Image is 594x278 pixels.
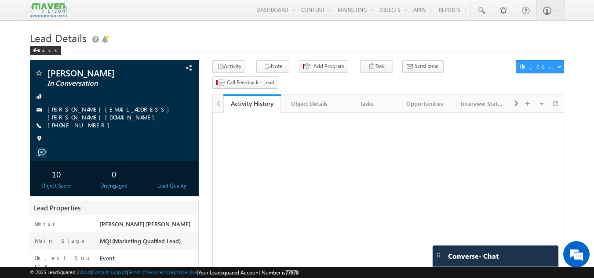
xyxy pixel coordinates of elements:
[90,166,138,182] div: 0
[98,254,199,266] div: Event
[98,237,199,249] div: MQL(Marketing Quaified Lead)
[147,182,196,190] div: Lead Quality
[402,60,444,73] button: Send Email
[128,269,162,275] a: Terms of Service
[30,2,67,18] img: Custom Logo
[30,31,87,45] span: Lead Details
[285,269,299,276] span: 77978
[288,98,331,109] div: Object Details
[100,220,190,227] span: [PERSON_NAME] [PERSON_NAME]
[256,60,289,73] button: Note
[461,98,503,109] div: Interview Status
[47,105,174,121] a: [PERSON_NAME][EMAIL_ADDRESS][PERSON_NAME][DOMAIN_NAME]
[198,269,299,276] span: Your Leadsquared Account Number is
[30,46,61,55] div: Back
[30,46,66,53] a: Back
[396,94,454,113] a: Opportunities
[516,60,564,73] button: Object Actions
[313,62,344,70] span: Add Program
[230,99,274,108] div: Activity History
[92,269,127,275] a: Contact Support
[520,62,557,70] div: Object Actions
[339,94,396,113] a: Tasks
[34,203,80,212] span: Lead Properties
[360,60,393,73] button: Task
[403,98,446,109] div: Opportunities
[47,121,114,130] span: [PHONE_NUMBER]
[164,269,197,275] a: Acceptable Use
[415,62,440,70] span: Send Email
[435,252,442,259] img: carter-drag
[32,166,81,182] div: 10
[147,166,196,182] div: --
[227,79,274,87] span: Call Feedback - Lead
[47,69,152,77] span: [PERSON_NAME]
[281,94,339,113] a: Object Details
[212,76,278,89] button: Call Feedback - Lead
[90,182,138,190] div: Disengaged
[454,94,511,113] a: Interview Status
[30,268,299,277] span: © 2025 LeadSquared | | | | |
[212,60,245,73] button: Activity
[78,269,91,275] a: About
[299,60,348,73] button: Add Program
[35,237,87,245] label: Main Stage
[35,220,55,227] label: Owner
[32,182,81,190] div: Object Score
[346,98,388,109] div: Tasks
[448,252,499,260] span: Converse - Chat
[47,79,152,88] span: In Conversation
[223,94,281,113] a: Activity History
[35,254,91,270] label: Object Source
